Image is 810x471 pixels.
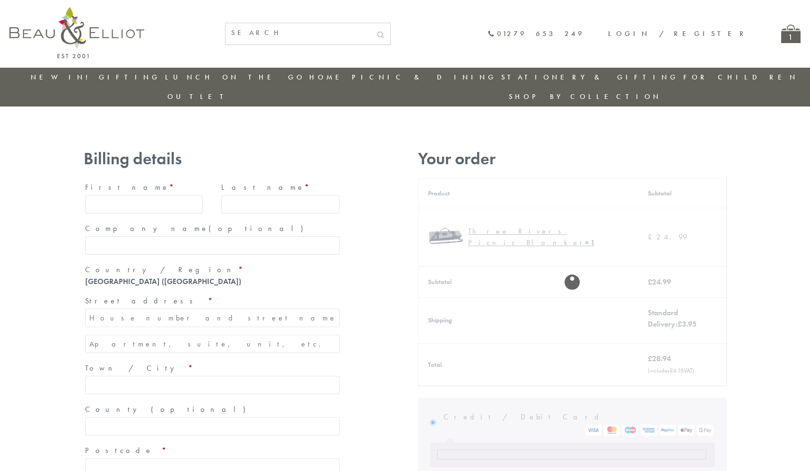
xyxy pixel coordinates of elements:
[85,402,340,417] label: County
[84,149,341,169] h3: Billing details
[488,30,584,38] a: 01279 653 249
[9,7,144,58] img: logo
[85,443,340,458] label: Postcode
[165,72,305,82] a: Lunch On The Go
[209,223,309,233] span: (optional)
[683,72,798,82] a: For Children
[151,404,251,414] span: (optional)
[226,23,371,43] input: SEARCH
[608,29,748,38] a: Login / Register
[85,361,340,376] label: Town / City
[352,72,496,82] a: Picnic & Dining
[418,149,727,169] h3: Your order
[85,293,340,309] label: Street address
[309,72,347,82] a: Home
[85,262,340,277] label: Country / Region
[85,335,340,353] input: Apartment, suite, unit, etc. (optional)
[85,276,241,286] strong: [GEOGRAPHIC_DATA] ([GEOGRAPHIC_DATA])
[85,309,340,327] input: House number and street name
[781,25,801,43] a: 1
[85,221,340,236] label: Company name
[31,72,94,82] a: New in!
[85,180,203,195] label: First name
[509,92,662,101] a: Shop by collection
[501,72,679,82] a: Stationery & Gifting
[99,72,160,82] a: Gifting
[167,92,230,101] a: Outlet
[221,180,340,195] label: Last name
